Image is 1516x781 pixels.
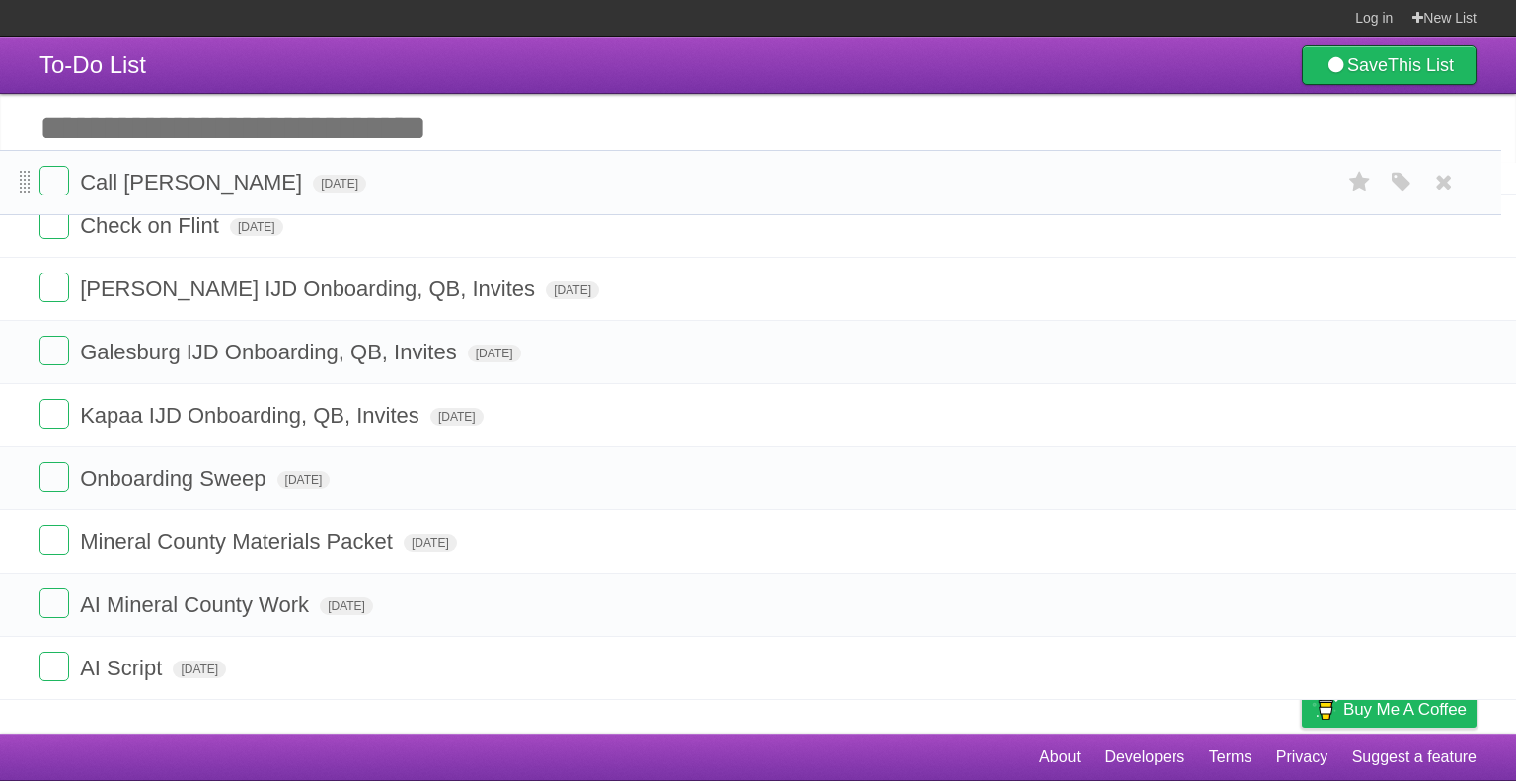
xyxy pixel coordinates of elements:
[230,218,283,236] span: [DATE]
[80,403,424,428] span: Kapaa IJD Onboarding, QB, Invites
[404,534,457,552] span: [DATE]
[313,175,366,193] span: [DATE]
[1209,739,1252,776] a: Terms
[39,462,69,492] label: Done
[39,209,69,239] label: Done
[320,597,373,615] span: [DATE]
[39,51,146,78] span: To-Do List
[1343,692,1467,727] span: Buy me a coffee
[277,471,331,489] span: [DATE]
[468,345,521,362] span: [DATE]
[39,525,69,555] label: Done
[80,592,314,617] span: AI Mineral County Work
[80,466,270,491] span: Onboarding Sweep
[39,652,69,681] label: Done
[1104,739,1184,776] a: Developers
[1302,45,1477,85] a: SaveThis List
[430,408,484,426] span: [DATE]
[80,340,462,364] span: Galesburg IJD Onboarding, QB, Invites
[39,166,69,195] label: Done
[39,336,69,365] label: Done
[1352,739,1477,776] a: Suggest a feature
[1312,692,1338,726] img: Buy me a coffee
[173,661,226,678] span: [DATE]
[1276,739,1327,776] a: Privacy
[80,276,540,301] span: [PERSON_NAME] IJD Onboarding, QB, Invites
[1341,166,1379,198] label: Star task
[39,273,69,302] label: Done
[546,281,599,299] span: [DATE]
[39,399,69,429] label: Done
[1039,739,1081,776] a: About
[80,213,224,238] span: Check on Flint
[1388,55,1454,75] b: This List
[39,588,69,618] label: Done
[1302,691,1477,728] a: Buy me a coffee
[80,170,307,195] span: Call [PERSON_NAME]
[80,529,398,554] span: Mineral County Materials Packet
[80,656,167,680] span: AI Script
